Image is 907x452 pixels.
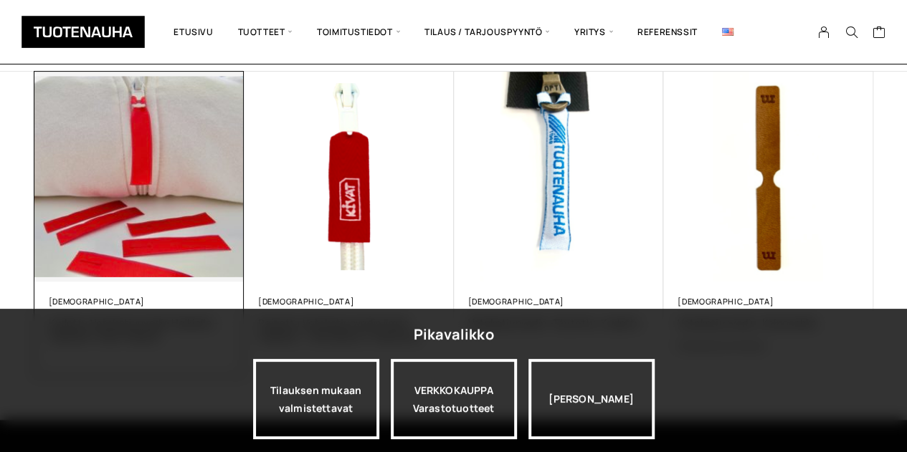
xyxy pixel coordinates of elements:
a: [DEMOGRAPHIC_DATA] [258,296,354,307]
a: [DEMOGRAPHIC_DATA] [678,296,774,307]
img: Tuotenauha Oy [22,16,145,48]
a: My Account [810,26,838,39]
div: Pikavalikko [413,322,493,347]
span: Toimitustiedot [305,11,412,53]
a: Referenssit [625,11,710,53]
span: Tuotteet [226,11,305,53]
div: [PERSON_NAME] [528,359,655,439]
a: VERKKOKAUPPAVarastotuotteet [391,359,517,439]
a: Etusivu [161,11,225,53]
span: Yritys [562,11,625,53]
a: Tilauksen mukaan valmistettavat [253,359,379,439]
a: [DEMOGRAPHIC_DATA] [468,296,564,307]
a: Cart [872,25,885,42]
div: VERKKOKAUPPA Varastotuotteet [391,359,517,439]
a: [DEMOGRAPHIC_DATA] [49,296,145,307]
button: Search [837,26,865,39]
img: English [722,28,733,36]
span: Tilaus / Tarjouspyyntö [412,11,562,53]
